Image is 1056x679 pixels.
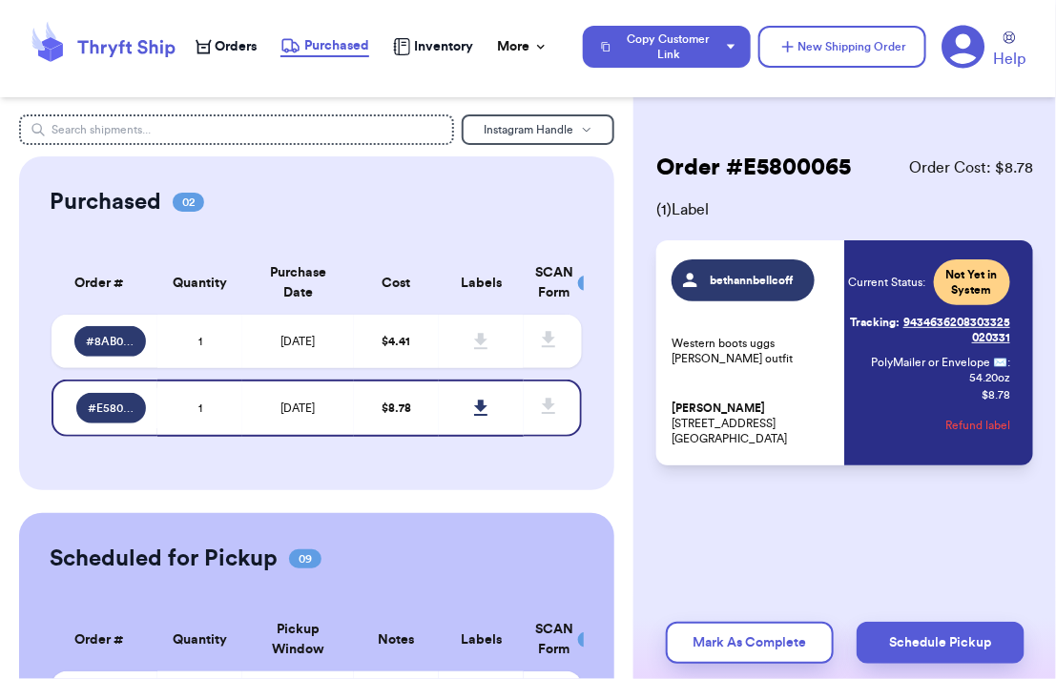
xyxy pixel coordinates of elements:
[354,608,439,671] th: Notes
[414,37,473,56] span: Inventory
[198,336,202,347] span: 1
[583,26,751,68] button: Copy Customer Link
[993,48,1025,71] span: Help
[945,404,1010,446] button: Refund label
[849,307,1010,353] a: Tracking:9434636208303325020331
[857,622,1025,664] button: Schedule Pickup
[281,402,316,414] span: [DATE]
[707,273,797,288] span: bethannbellcoff
[19,114,454,145] input: Search shipments...
[383,336,411,347] span: $ 4.41
[672,401,765,416] span: [PERSON_NAME]
[497,37,549,56] div: More
[758,26,926,68] button: New Shipping Order
[535,620,559,660] div: SCAN Form
[52,252,157,315] th: Order #
[656,198,1033,221] span: ( 1 ) Label
[52,608,157,671] th: Order #
[198,402,202,414] span: 1
[969,370,1010,385] span: 54.20 oz
[157,608,242,671] th: Quantity
[242,252,354,315] th: Purchase Date
[242,608,354,671] th: Pickup Window
[88,401,135,416] span: # E5800065
[535,263,559,303] div: SCAN Form
[462,114,614,145] button: Instagram Handle
[173,193,204,212] span: 02
[1007,355,1010,370] span: :
[50,544,278,574] h2: Scheduled for Pickup
[382,402,411,414] span: $ 8.78
[656,153,851,183] h2: Order # E5800065
[909,156,1033,179] span: Order Cost: $ 8.78
[439,608,524,671] th: Labels
[280,36,369,57] a: Purchased
[871,357,1007,368] span: PolyMailer or Envelope ✉️
[354,252,439,315] th: Cost
[672,336,833,366] p: Western boots uggs [PERSON_NAME] outfit
[484,124,573,135] span: Instagram Handle
[289,549,321,568] span: 09
[850,315,900,330] span: Tracking:
[672,401,833,446] p: [STREET_ADDRESS] [GEOGRAPHIC_DATA]
[196,37,258,56] a: Orders
[849,275,926,290] span: Current Status:
[86,334,135,349] span: # 8AB0580B
[50,187,161,217] h2: Purchased
[945,267,999,298] span: Not Yet in System
[982,387,1010,402] p: $ 8.78
[157,252,242,315] th: Quantity
[666,622,834,664] button: Mark As Complete
[439,252,524,315] th: Labels
[393,37,473,56] a: Inventory
[281,336,316,347] span: [DATE]
[304,36,369,55] span: Purchased
[216,37,258,56] span: Orders
[993,31,1025,71] a: Help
